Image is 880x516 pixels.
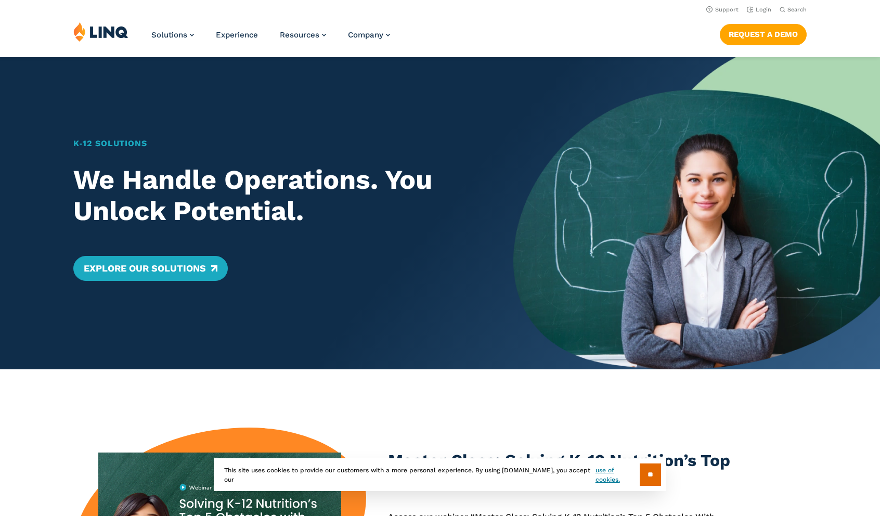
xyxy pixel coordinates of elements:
[720,24,807,45] a: Request a Demo
[151,30,187,40] span: Solutions
[348,30,390,40] a: Company
[73,164,477,227] h2: We Handle Operations. You Unlock Potential.
[73,137,477,150] h1: K‑12 Solutions
[388,449,744,496] h3: Master Class: Solving K-12 Nutrition’s Top 5 Obstacles With Confidence
[280,30,326,40] a: Resources
[214,458,666,491] div: This site uses cookies to provide our customers with a more personal experience. By using [DOMAIN...
[151,22,390,56] nav: Primary Navigation
[73,256,228,281] a: Explore Our Solutions
[596,466,640,484] a: use of cookies.
[73,22,128,42] img: LINQ | K‑12 Software
[780,6,807,14] button: Open Search Bar
[787,6,807,13] span: Search
[720,22,807,45] nav: Button Navigation
[706,6,739,13] a: Support
[513,57,880,369] img: Home Banner
[151,30,194,40] a: Solutions
[280,30,319,40] span: Resources
[747,6,771,13] a: Login
[348,30,383,40] span: Company
[216,30,258,40] a: Experience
